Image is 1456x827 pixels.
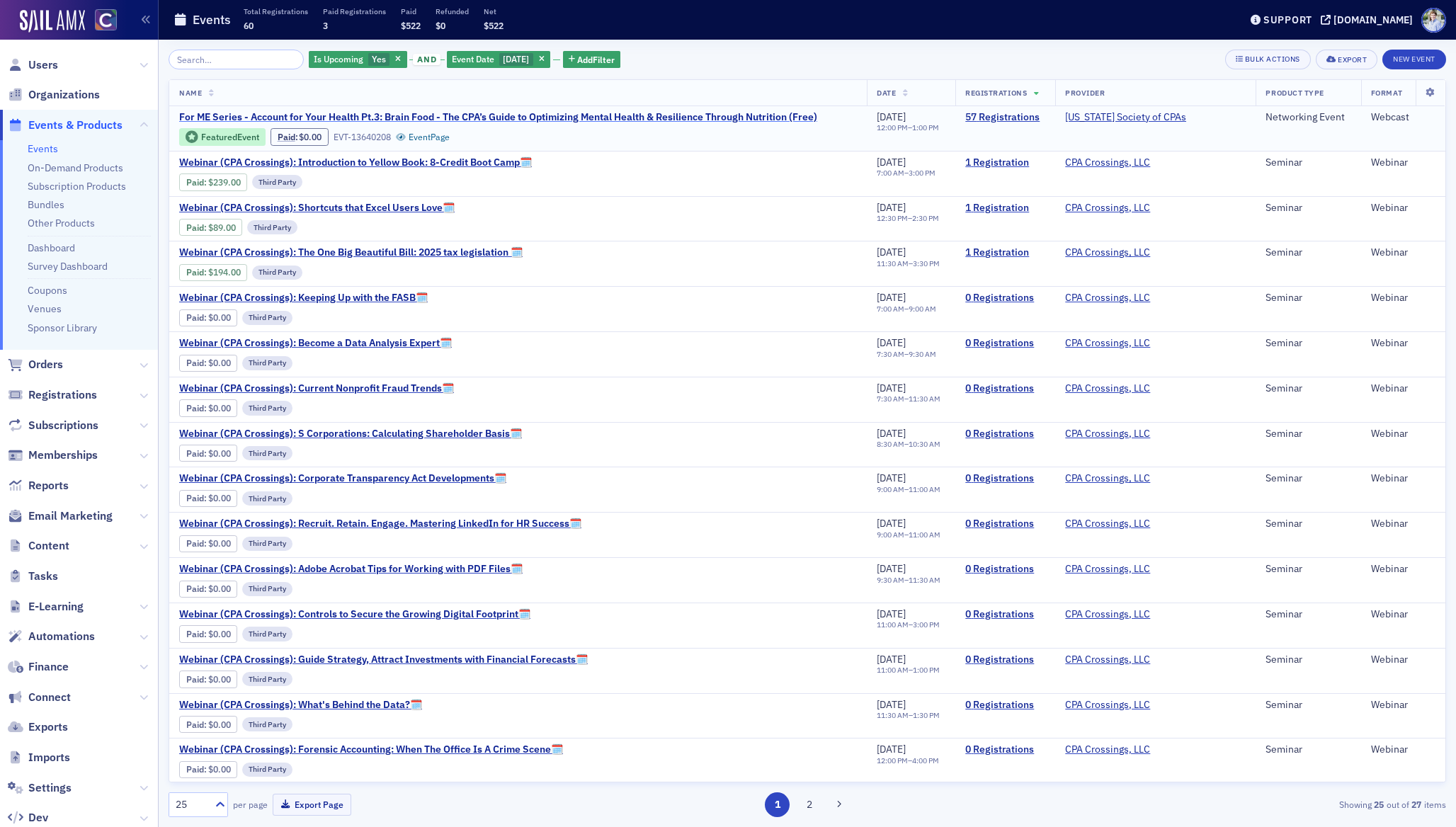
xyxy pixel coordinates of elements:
a: 0 Registrations [965,654,1045,666]
span: [DATE] [877,517,906,530]
time: 3:00 PM [913,620,940,629]
button: and [409,54,445,65]
span: $239.00 [208,177,241,188]
a: CPA Crossings, LLC [1065,518,1150,530]
a: Tasks [8,569,58,584]
span: Webinar (CPA Crossings): Controls to Secure the Growing Digital Footprint🗓️ [179,608,530,621]
div: Seminar [1266,202,1350,215]
span: Dev [28,810,48,826]
span: [DATE] [877,246,906,258]
a: Bundles [28,198,64,211]
a: Users [8,57,58,73]
div: Third Party [247,220,297,234]
a: Sponsor Library [28,321,97,334]
div: Webcast [1371,111,1435,124]
time: 10:30 AM [909,439,940,449]
a: Organizations [8,87,100,103]
a: CPA Crossings, LLC [1065,743,1150,756]
a: CPA Crossings, LLC [1065,156,1150,169]
p: Paid [401,6,421,16]
a: 0 Registrations [965,292,1045,304]
a: View Homepage [85,9,117,33]
time: 11:00 AM [877,620,909,629]
a: [US_STATE] Society of CPAs [1065,111,1186,124]
div: Seminar [1266,246,1350,259]
span: $522 [401,20,421,31]
a: Orders [8,357,63,372]
button: Bulk Actions [1225,50,1311,69]
time: 7:30 AM [877,349,904,359]
div: Webinar [1371,246,1435,259]
div: – [877,530,940,540]
div: – [877,394,940,404]
time: 7:00 AM [877,304,904,314]
div: – [877,304,936,314]
div: Webinar [1371,608,1435,621]
time: 11:30 AM [909,394,940,404]
a: E-Learning [8,599,84,615]
span: $0.00 [208,312,231,323]
a: Paid [186,538,204,549]
span: Provider [1065,88,1105,98]
span: CPA Crossings, LLC [1065,292,1154,304]
a: Paid [186,222,204,233]
div: Featured Event [201,133,259,141]
span: Webinar (CPA Crossings): Forensic Accounting: When The Office Is A Crime Scene🗓️ [179,743,563,756]
span: 60 [244,20,254,31]
a: New Event [1382,52,1446,64]
div: Webinar [1371,563,1435,576]
span: Connect [28,690,71,705]
span: $0 [436,20,445,31]
span: CPA Crossings, LLC [1065,202,1154,215]
button: 1 [765,792,790,817]
a: Webinar (CPA Crossings): Recruit. Retain. Engage. Mastering LinkedIn for HR Success🗓️ [179,518,581,530]
h1: Events [193,11,231,28]
time: 11:30 AM [909,575,940,585]
time: 11:00 AM [909,530,940,540]
a: Venues [28,302,62,315]
button: 2 [797,792,822,817]
div: Paid: 0 - $0 [179,445,237,462]
span: CPA Crossings, LLC [1065,563,1154,576]
div: EVT-13640208 [334,132,391,142]
a: Paid [278,132,295,142]
span: Users [28,57,58,73]
a: Paid [186,764,204,775]
a: Paid [186,674,204,685]
a: CPA Crossings, LLC [1065,382,1150,395]
a: 1 Registration [965,156,1045,169]
span: Webinar (CPA Crossings): S Corporations: Calculating Shareholder Basis🗓️ [179,428,522,440]
time: 9:30 AM [877,575,904,585]
span: Add Filter [577,53,615,66]
div: – [877,350,936,359]
button: Export [1316,50,1377,69]
div: Paid: 0 - $0 [179,399,237,416]
a: Events & Products [8,118,123,133]
time: 11:00 AM [909,484,940,494]
label: per page [233,798,268,811]
a: Reports [8,478,69,494]
p: Total Registrations [244,6,308,16]
span: [DATE] [877,201,906,214]
div: Export [1338,56,1367,64]
a: Exports [8,719,68,735]
a: Webinar (CPA Crossings): Adobe Acrobat Tips for Working with PDF Files🗓️ [179,563,523,576]
div: Webinar [1371,382,1435,395]
span: $0.00 [208,538,231,549]
a: 0 Registrations [965,699,1045,712]
a: Content [8,538,69,554]
a: Other Products [28,217,95,229]
div: Third Party [252,175,302,189]
a: CPA Crossings, LLC [1065,699,1150,712]
a: Survey Dashboard [28,260,108,273]
span: Webinar (CPA Crossings): Guide Strategy, Attract Investments with Financial Forecasts🗓️ [179,654,588,666]
div: – [877,259,940,268]
span: Organizations [28,87,100,103]
span: Registrations [965,88,1027,98]
div: Paid: 1 - $8900 [179,219,242,236]
a: CPA Crossings, LLC [1065,246,1150,259]
span: CPA Crossings, LLC [1065,472,1154,485]
span: Registrations [28,387,97,403]
div: Webinar [1371,292,1435,304]
span: $0.00 [208,493,231,503]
